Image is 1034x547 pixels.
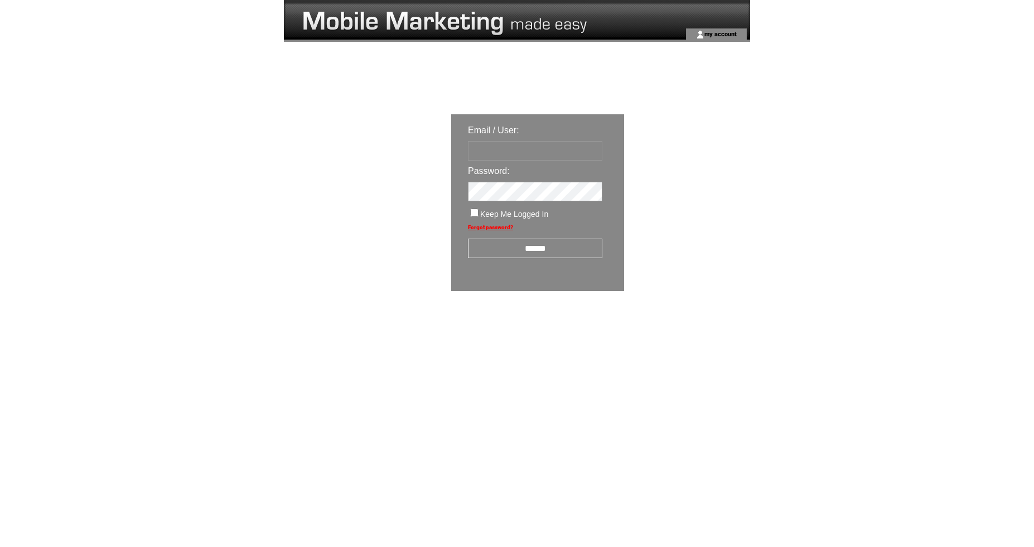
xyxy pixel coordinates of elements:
span: Keep Me Logged In [480,210,548,219]
a: my account [704,30,737,37]
span: Password: [468,166,510,176]
img: transparent.png [656,319,712,333]
img: account_icon.gif [696,30,704,39]
span: Email / User: [468,125,519,135]
a: Forgot password? [468,224,513,230]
